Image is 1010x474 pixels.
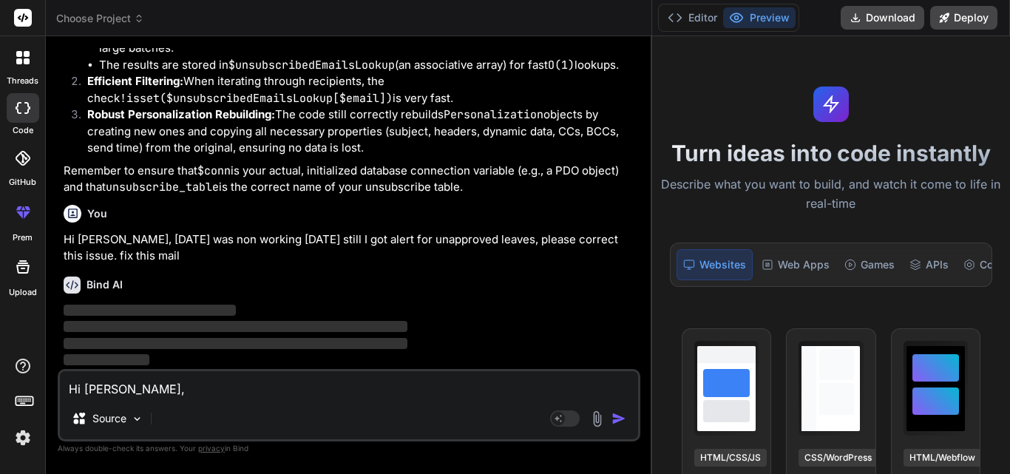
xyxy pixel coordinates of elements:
span: ‌ [64,354,149,365]
div: CSS/WordPress [799,449,878,467]
code: $conn [197,163,231,178]
label: code [13,124,33,137]
p: Always double-check its answers. Your in Bind [58,441,640,456]
p: Describe what you want to build, and watch it come to life in real-time [661,175,1001,213]
label: prem [13,231,33,244]
li: The code still correctly rebuilds objects by creating new ones and copying all necessary properti... [75,106,637,157]
div: Websites [677,249,753,280]
span: ‌ [64,321,407,332]
p: Source [92,411,126,426]
li: When iterating through recipients, the check is very fast. [75,73,637,106]
span: privacy [198,444,225,453]
label: GitHub [9,176,36,189]
label: Upload [9,286,37,299]
strong: Robust Personalization Rebuilding: [87,107,275,121]
button: Editor [662,7,723,28]
span: ‌ [64,305,236,316]
li: The results are stored in (an associative array) for fast lookups. [99,57,637,74]
code: Personalization [444,107,543,122]
h1: Turn ideas into code instantly [661,140,1001,166]
code: $unsubscribedEmailsLookup [228,58,395,72]
img: attachment [589,410,606,427]
img: icon [611,411,626,426]
code: !isset($unsubscribedEmailsLookup[$email]) [120,91,393,106]
span: Choose Project [56,11,144,26]
p: Remember to ensure that is your actual, initialized database connection variable (e.g., a PDO obj... [64,163,637,196]
div: Games [838,249,901,280]
div: APIs [904,249,955,280]
span: ‌ [64,338,407,349]
p: Hi [PERSON_NAME], [DATE] was non working [DATE] still I got alert for unapproved leaves, please c... [64,231,637,265]
div: HTML/Webflow [904,449,981,467]
div: Web Apps [756,249,836,280]
code: unsubscribe_table [106,180,219,194]
strong: Efficient Filtering: [87,74,183,88]
button: Deploy [930,6,997,30]
h6: You [87,206,107,221]
h6: Bind AI [87,277,123,292]
label: threads [7,75,38,87]
button: Download [841,6,924,30]
img: Pick Models [131,413,143,425]
button: Preview [723,7,796,28]
code: O(1) [548,58,575,72]
div: HTML/CSS/JS [694,449,767,467]
img: settings [10,425,35,450]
